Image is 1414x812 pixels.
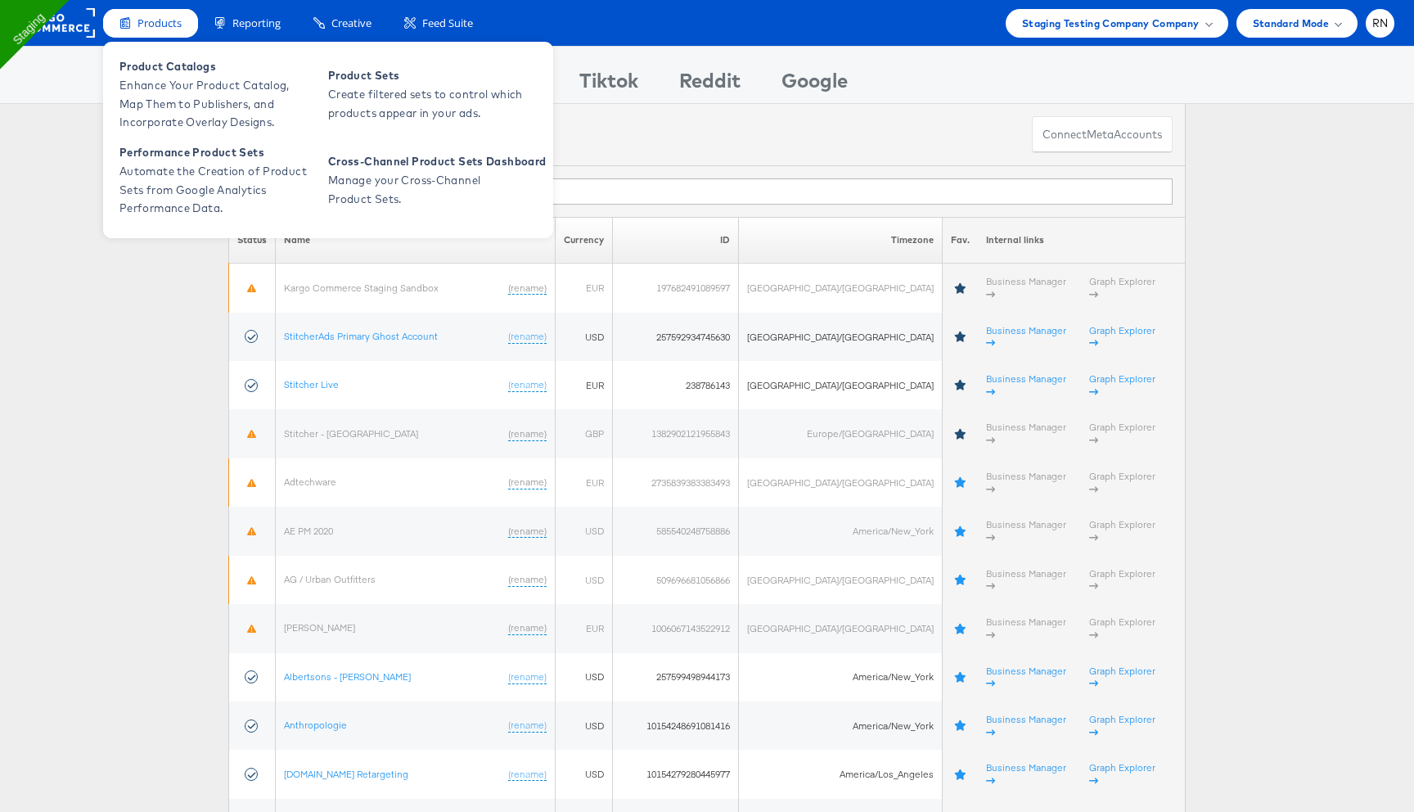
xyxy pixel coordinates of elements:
td: EUR [556,604,613,652]
a: Business Manager [986,616,1066,641]
span: Creative [331,16,372,31]
td: USD [556,507,613,555]
a: Graph Explorer [1089,713,1155,738]
a: Performance Product Sets Automate the Creation of Product Sets from Google Analytics Performance ... [111,140,320,222]
a: Business Manager [986,421,1066,446]
td: 585540248758886 [613,507,739,555]
a: AG / Urban Outfitters [284,573,376,585]
a: Graph Explorer [1089,616,1155,641]
span: Staging Testing Company Company [1022,15,1200,32]
td: 2735839383383493 [613,458,739,507]
span: Manage your Cross-Channel Product Sets. [328,171,525,209]
td: [GEOGRAPHIC_DATA]/[GEOGRAPHIC_DATA] [739,458,943,507]
td: USD [556,701,613,750]
td: 257599498944173 [613,653,739,701]
a: Business Manager [986,470,1066,495]
a: Graph Explorer [1089,761,1155,787]
td: America/New_York [739,653,943,701]
th: Name [276,217,556,264]
span: Product Catalogs [119,57,316,76]
a: (rename) [508,573,547,587]
a: Graph Explorer [1089,372,1155,398]
a: (rename) [508,719,547,733]
td: [GEOGRAPHIC_DATA]/[GEOGRAPHIC_DATA] [739,313,943,361]
td: 238786143 [613,361,739,409]
a: Business Manager [986,324,1066,350]
td: EUR [556,361,613,409]
a: StitcherAds Primary Ghost Account [284,330,438,342]
td: GBP [556,409,613,458]
a: Kargo Commerce Staging Sandbox [284,282,439,294]
td: America/Los_Angeles [739,750,943,798]
span: Automate the Creation of Product Sets from Google Analytics Performance Data. [119,162,316,218]
a: Graph Explorer [1089,665,1155,690]
td: Europe/[GEOGRAPHIC_DATA] [739,409,943,458]
td: USD [556,653,613,701]
span: meta [1087,127,1114,142]
a: Graph Explorer [1089,324,1155,350]
a: (rename) [508,670,547,684]
div: Tiktok [579,66,638,103]
td: USD [556,556,613,604]
td: 10154279280445977 [613,750,739,798]
td: USD [556,750,613,798]
a: Business Manager [986,518,1066,544]
a: Business Manager [986,665,1066,690]
th: Timezone [739,217,943,264]
a: (rename) [508,621,547,635]
td: 509696681056866 [613,556,739,604]
a: Product Sets Create filtered sets to control which products appear in your ads. [320,54,529,136]
th: Currency [556,217,613,264]
span: Reporting [232,16,281,31]
td: America/New_York [739,507,943,555]
span: Product Sets [328,66,525,85]
a: Graph Explorer [1089,470,1155,495]
td: [GEOGRAPHIC_DATA]/[GEOGRAPHIC_DATA] [739,264,943,313]
span: Feed Suite [422,16,473,31]
a: Anthropologie [284,719,347,731]
span: Performance Product Sets [119,143,316,162]
a: Stitcher - [GEOGRAPHIC_DATA] [284,427,418,440]
a: Graph Explorer [1089,275,1155,300]
a: Business Manager [986,567,1066,593]
span: Enhance Your Product Catalog, Map Them to Publishers, and Incorporate Overlay Designs. [119,76,316,132]
a: (rename) [508,476,547,489]
a: Business Manager [986,761,1066,787]
td: [GEOGRAPHIC_DATA]/[GEOGRAPHIC_DATA] [739,361,943,409]
div: Reddit [679,66,741,103]
td: 10154248691081416 [613,701,739,750]
th: Status [229,217,276,264]
a: Graph Explorer [1089,567,1155,593]
td: America/New_York [739,701,943,750]
td: [GEOGRAPHIC_DATA]/[GEOGRAPHIC_DATA] [739,604,943,652]
span: Standard Mode [1253,15,1329,32]
a: Business Manager [986,713,1066,738]
input: Filter [349,178,1173,205]
td: [GEOGRAPHIC_DATA]/[GEOGRAPHIC_DATA] [739,556,943,604]
a: Graph Explorer [1089,421,1155,446]
a: (rename) [508,768,547,782]
td: USD [556,313,613,361]
button: ConnectmetaAccounts [1032,116,1173,153]
a: Business Manager [986,275,1066,300]
a: Graph Explorer [1089,518,1155,544]
span: Cross-Channel Product Sets Dashboard [328,152,546,171]
a: Stitcher Live [284,378,339,390]
a: Business Manager [986,372,1066,398]
td: 197682491089597 [613,264,739,313]
a: Cross-Channel Product Sets Dashboard Manage your Cross-Channel Product Sets. [320,140,550,222]
span: Products [137,16,182,31]
a: [DOMAIN_NAME] Retargeting [284,768,408,780]
a: Adtechware [284,476,336,488]
a: AE PM 2020 [284,525,333,537]
td: EUR [556,458,613,507]
td: 257592934745630 [613,313,739,361]
div: Google [781,66,848,103]
a: (rename) [508,427,547,441]
a: (rename) [508,282,547,295]
th: ID [613,217,739,264]
a: Product Catalogs Enhance Your Product Catalog, Map Them to Publishers, and Incorporate Overlay De... [111,54,320,136]
span: Create filtered sets to control which products appear in your ads. [328,85,525,123]
a: [PERSON_NAME] [284,621,355,634]
td: 1382902121955843 [613,409,739,458]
